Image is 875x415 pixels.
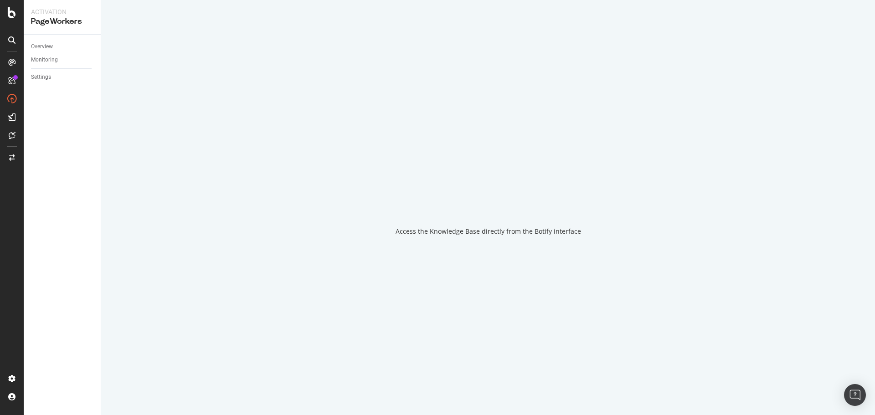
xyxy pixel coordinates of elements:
[31,7,93,16] div: Activation
[31,72,94,82] a: Settings
[31,55,58,65] div: Monitoring
[31,72,51,82] div: Settings
[31,42,53,51] div: Overview
[455,179,521,212] div: animation
[396,227,581,236] div: Access the Knowledge Base directly from the Botify interface
[31,42,94,51] a: Overview
[844,384,866,406] div: Open Intercom Messenger
[31,55,94,65] a: Monitoring
[31,16,93,27] div: PageWorkers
